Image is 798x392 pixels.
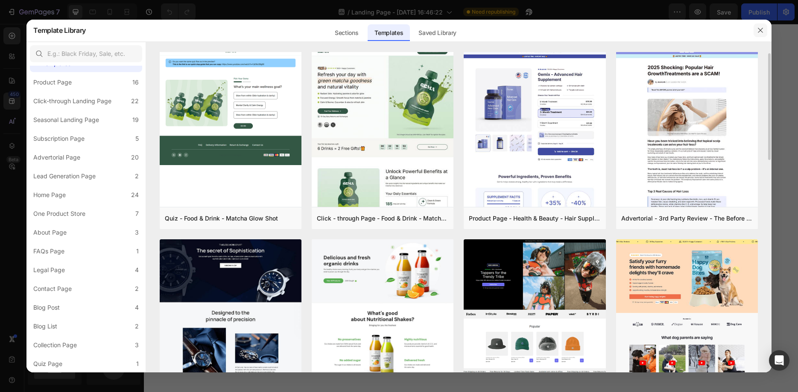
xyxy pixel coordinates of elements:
div: 7 [135,209,139,219]
input: E.g.: Black Friday, Sale, etc. [30,45,142,62]
div: 1 [136,359,139,369]
div: Advertorial - 3rd Party Review - The Before Image - Hair Supplement [621,213,753,224]
div: Open Intercom Messenger [769,350,789,371]
div: 1 [136,246,139,256]
div: Lead Generation Page [33,171,96,181]
div: About Page [33,227,67,238]
div: 4 [135,302,139,313]
div: 4 [135,265,139,275]
div: 2 [135,284,139,294]
div: 24 [131,190,139,200]
div: Product Page - Health & Beauty - Hair Supplement [469,213,600,224]
div: 22 [131,96,139,106]
div: Quiz Page [33,359,62,369]
div: Contact Page [33,284,72,294]
div: Subscription Page [33,134,85,144]
h2: Template Library [33,19,86,41]
div: Click-through Landing Page [33,96,111,106]
div: Blog List [33,321,57,331]
div: FAQs Page [33,246,64,256]
div: Seasonal Landing Page [33,115,99,125]
div: 2 [135,321,139,331]
div: One Product Store [33,209,85,219]
div: Product Page [33,77,72,87]
div: Quiz - Food & Drink - Matcha Glow Shot [165,213,278,224]
div: 5 [135,134,139,144]
div: 16 [132,77,139,87]
div: Home Page [33,190,66,200]
div: Sections [328,24,365,41]
img: quiz-1.png [160,47,301,165]
div: Saved Library [412,24,463,41]
div: Blog Post [33,302,60,313]
div: 19 [132,115,139,125]
div: 3 [135,227,139,238]
div: Templates [368,24,410,41]
div: 20 [131,152,139,163]
div: Legal Page [33,265,65,275]
div: Advertorial Page [33,152,80,163]
div: Collection Page [33,340,77,350]
div: 2 [135,171,139,181]
div: 3 [135,340,139,350]
div: Click - through Page - Food & Drink - Matcha Glow Shot [317,213,448,224]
